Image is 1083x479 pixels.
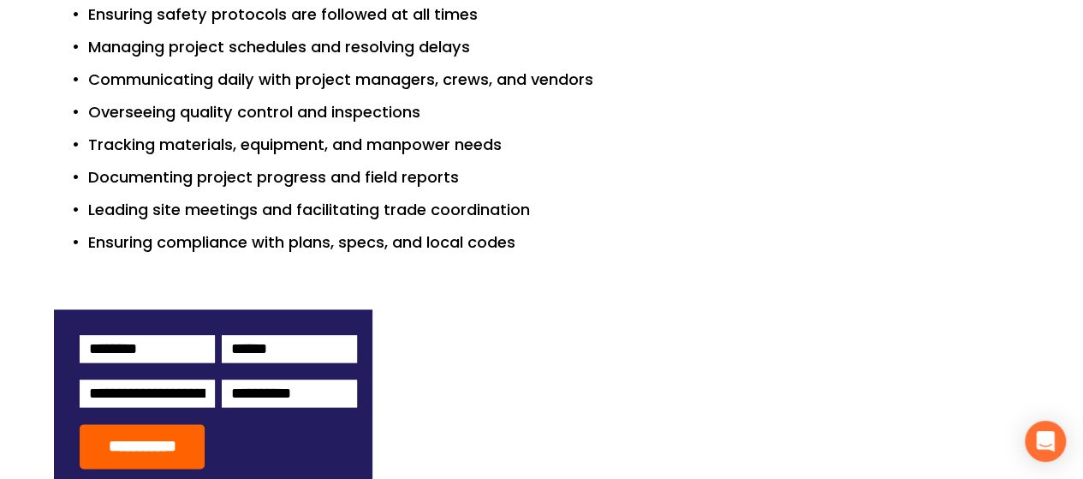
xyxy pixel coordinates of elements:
p: Ensuring compliance with plans, specs, and local codes [88,231,1029,255]
div: Open Intercom Messenger [1025,421,1066,462]
p: Leading site meetings and facilitating trade coordination [88,198,1029,223]
p: Managing project schedules and resolving delays [88,35,1029,60]
p: Communicating daily with project managers, crews, and vendors [88,68,1029,93]
p: Ensuring safety protocols are followed at all times [88,3,1029,27]
p: Tracking materials, equipment, and manpower needs [88,133,1029,158]
p: Documenting project progress and field reports [88,165,1029,190]
p: Overseeing quality control and inspections [88,100,1029,125]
